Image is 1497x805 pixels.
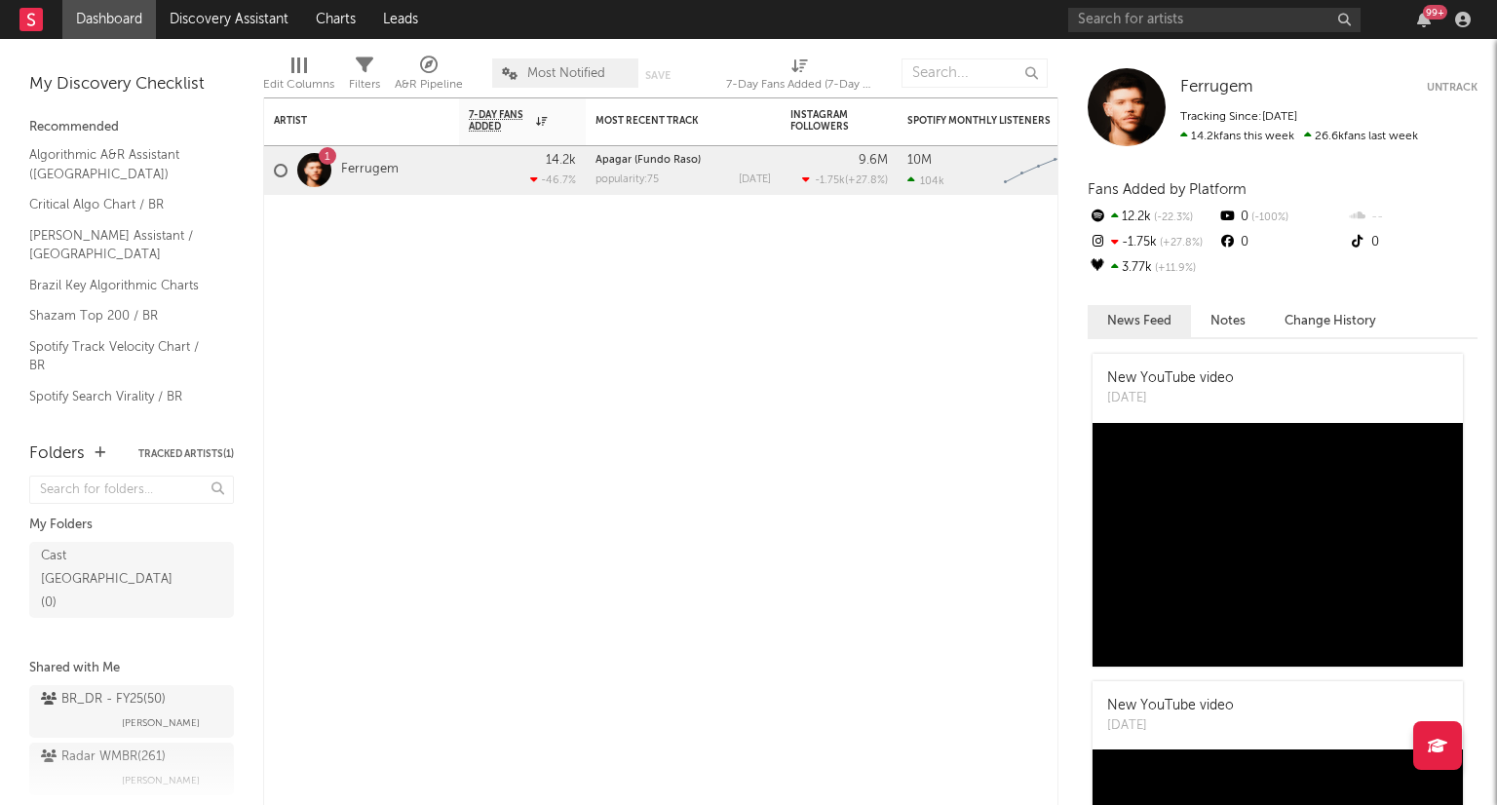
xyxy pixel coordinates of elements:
[1152,263,1196,274] span: +11.9 %
[469,109,531,133] span: 7-Day Fans Added
[527,67,605,80] span: Most Notified
[1088,255,1217,281] div: 3.77k
[1088,230,1217,255] div: -1.75k
[1423,5,1447,19] div: 99 +
[739,174,771,185] div: [DATE]
[1107,368,1234,389] div: New YouTube video
[395,73,463,96] div: A&R Pipeline
[1348,205,1478,230] div: --
[138,449,234,459] button: Tracked Artists(1)
[1068,8,1361,32] input: Search for artists
[546,154,576,167] div: 14.2k
[1427,78,1478,97] button: Untrack
[341,162,399,178] a: Ferrugem
[1088,305,1191,337] button: News Feed
[1157,238,1203,249] span: +27.8 %
[1180,131,1418,142] span: 26.6k fans last week
[726,49,872,105] div: 7-Day Fans Added (7-Day Fans Added)
[29,542,234,618] a: Cast [GEOGRAPHIC_DATA](0)
[29,116,234,139] div: Recommended
[263,73,334,96] div: Edit Columns
[122,769,200,792] span: [PERSON_NAME]
[1217,230,1347,255] div: 0
[41,688,166,711] div: BR_DR - FY25 ( 50 )
[595,155,771,166] div: Apagar (Fundo Raso)
[815,175,845,186] span: -1.75k
[1151,212,1193,223] span: -22.3 %
[29,336,214,376] a: Spotify Track Velocity Chart / BR
[41,545,178,615] div: Cast [GEOGRAPHIC_DATA] ( 0 )
[274,115,420,127] div: Artist
[802,173,888,186] div: ( )
[726,73,872,96] div: 7-Day Fans Added (7-Day Fans Added)
[859,154,888,167] div: 9.6M
[1217,205,1347,230] div: 0
[645,70,671,81] button: Save
[848,175,885,186] span: +27.8 %
[1417,12,1431,27] button: 99+
[395,49,463,105] div: A&R Pipeline
[263,49,334,105] div: Edit Columns
[1107,696,1234,716] div: New YouTube video
[1191,305,1265,337] button: Notes
[349,49,380,105] div: Filters
[995,146,1083,195] svg: Chart title
[1088,205,1217,230] div: 12.2k
[29,225,214,265] a: [PERSON_NAME] Assistant / [GEOGRAPHIC_DATA]
[1180,78,1253,97] a: Ferrugem
[29,144,214,184] a: Algorithmic A&R Assistant ([GEOGRAPHIC_DATA])
[29,514,234,537] div: My Folders
[907,115,1054,127] div: Spotify Monthly Listeners
[1107,716,1234,736] div: [DATE]
[29,743,234,795] a: Radar WMBR(261)[PERSON_NAME]
[1180,131,1294,142] span: 14.2k fans this week
[902,58,1048,88] input: Search...
[41,746,166,769] div: Radar WMBR ( 261 )
[29,386,214,407] a: Spotify Search Virality / BR
[29,442,85,466] div: Folders
[1180,111,1297,123] span: Tracking Since: [DATE]
[29,194,214,215] a: Critical Algo Chart / BR
[29,305,214,326] a: Shazam Top 200 / BR
[790,109,859,133] div: Instagram Followers
[595,115,742,127] div: Most Recent Track
[29,685,234,738] a: BR_DR - FY25(50)[PERSON_NAME]
[1248,212,1288,223] span: -100 %
[29,275,214,296] a: Brazil Key Algorithmic Charts
[1348,230,1478,255] div: 0
[122,711,200,735] span: [PERSON_NAME]
[29,476,234,504] input: Search for folders...
[1088,182,1247,197] span: Fans Added by Platform
[1107,389,1234,408] div: [DATE]
[595,174,659,185] div: popularity: 75
[349,73,380,96] div: Filters
[530,173,576,186] div: -46.7 %
[29,657,234,680] div: Shared with Me
[1180,79,1253,96] span: Ferrugem
[1265,305,1396,337] button: Change History
[907,154,932,167] div: 10M
[595,155,701,166] a: Apagar (Fundo Raso)
[907,174,944,187] div: 104k
[29,73,234,96] div: My Discovery Checklist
